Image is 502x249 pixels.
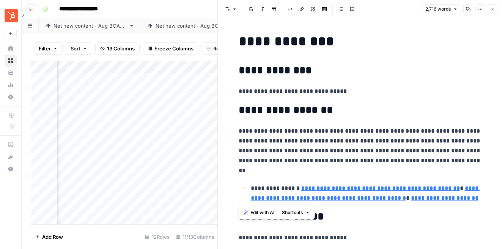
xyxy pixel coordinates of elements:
[95,42,140,55] button: 13 Columns
[201,42,245,55] button: Row Height
[34,42,63,55] button: Filter
[156,22,229,30] div: Net new content - Aug BCAP 2
[250,209,274,216] span: Edit with AI
[5,151,17,163] button: What's new?
[241,208,277,218] button: Edit with AI
[5,55,17,67] a: Browse
[107,45,135,52] span: 13 Columns
[141,18,244,33] a: Net new content - Aug BCAP 2
[42,233,63,241] span: Add Row
[279,208,313,218] button: Shortcuts
[71,45,80,52] span: Sort
[154,45,194,52] span: Freeze Columns
[31,231,68,243] button: Add Row
[425,6,451,13] span: 2,716 words
[5,9,18,22] img: Blog Content Action Plan Logo
[5,163,17,175] button: Help + Support
[422,4,461,14] button: 2,716 words
[143,42,198,55] button: Freeze Columns
[173,231,217,243] div: 11/13 Columns
[282,209,303,216] span: Shortcuts
[39,18,141,33] a: Net new content - Aug BCAP 1
[5,6,17,25] button: Workspace: Blog Content Action Plan
[5,151,16,163] div: What's new?
[142,231,173,243] div: 12 Rows
[5,91,17,103] a: Settings
[5,79,17,91] a: Usage
[213,45,241,52] span: Row Height
[5,139,17,151] a: AirOps Academy
[66,42,92,55] button: Sort
[54,22,126,30] div: Net new content - Aug BCAP 1
[5,42,17,55] a: Home
[5,67,17,79] a: Your Data
[39,45,51,52] span: Filter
